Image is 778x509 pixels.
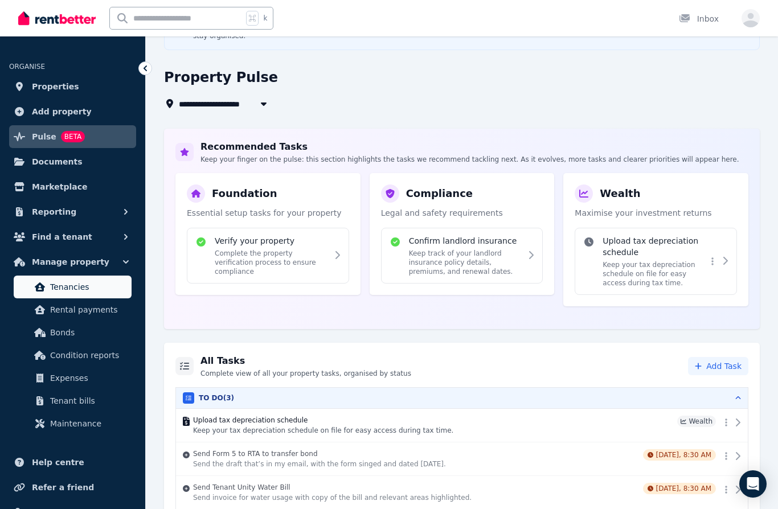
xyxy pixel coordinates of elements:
a: Help centre [9,451,136,474]
p: Keep track of your landlord insurance policy details, premiums, and renewal dates. [409,249,522,276]
p: Maximise your investment returns [575,207,737,219]
span: k [263,14,267,23]
button: More options [720,449,732,463]
p: Legal and safety requirements [381,207,543,219]
button: More options [707,255,718,268]
a: Tenancies [14,276,132,298]
button: More options [720,416,732,429]
h4: Verify your property [215,235,328,247]
a: Condition reports [14,344,132,367]
p: Send invoice for water usage with copy of the bill and relevant areas highlighted. [193,493,638,502]
p: Complete view of all your property tasks, organised by status [200,369,411,378]
span: Marketplace [32,180,87,194]
h4: Upload tax depreciation schedule [603,235,707,258]
h2: Recommended Tasks [200,140,739,154]
p: Send the draft that’s in my email, with the form singed and dated [DATE]. [193,459,638,469]
span: Add Task [706,360,742,372]
span: Properties [32,80,79,93]
button: Find a tenant [9,225,136,248]
button: More options [720,483,732,496]
a: Add property [9,100,136,123]
div: Open Intercom Messenger [739,470,767,498]
div: Verify your propertyComplete the property verification process to ensure compliance [187,228,349,284]
div: Upload tax depreciation scheduleKeep your tax depreciation schedule on file for easy access durin... [575,228,737,295]
div: Confirm landlord insuranceKeep track of your landlord insurance policy details, premiums, and ren... [381,228,543,284]
button: Add Task [688,357,748,375]
span: Tenant bills [50,394,127,408]
h1: Property Pulse [164,68,278,87]
img: RentBetter [18,10,96,27]
span: Condition reports [50,348,127,362]
a: PulseBETA [9,125,136,148]
span: Documents [32,155,83,169]
a: Expenses [14,367,132,389]
a: Maintenance [14,412,132,435]
h3: Compliance [406,186,473,202]
span: Expenses [50,371,127,385]
a: Documents [9,150,136,173]
p: Keep your tax depreciation schedule on file for easy access during tax time. [603,260,707,288]
span: Reporting [32,205,76,219]
a: Properties [9,75,136,98]
a: Refer a friend [9,476,136,499]
span: Maintenance [50,417,127,430]
button: Manage property [9,251,136,273]
span: ORGANISE [9,63,45,71]
h3: TO DO ( 3 ) [199,393,234,403]
span: Manage property [32,255,109,269]
span: Find a tenant [32,230,92,244]
p: Complete the property verification process to ensure compliance [215,249,328,276]
span: Pulse [32,130,56,143]
h2: All Tasks [200,354,411,368]
button: [DATE], 8:30 AM [643,449,716,461]
a: Bonds [14,321,132,344]
h3: Foundation [212,186,277,202]
h3: Wealth [600,186,640,202]
a: Tenant bills [14,389,132,412]
span: BETA [61,131,85,142]
span: Wealth [677,416,716,427]
h4: Confirm landlord insurance [409,235,522,247]
p: Keep your tax depreciation schedule on file for easy access during tax time. [193,426,673,435]
button: [DATE], 8:30 AM [643,483,716,494]
button: TO DO(3) [176,388,748,408]
span: Refer a friend [32,481,94,494]
p: Essential setup tasks for your property [187,207,349,219]
span: Help centre [32,455,84,469]
h4: Send Form 5 to RTA to transfer bond [193,449,638,458]
p: Keep your finger on the pulse: this section highlights the tasks we recommend tackling next. As i... [200,155,739,164]
div: Inbox [679,13,719,24]
span: Add property [32,105,92,118]
span: Rental payments [50,303,127,317]
button: Reporting [9,200,136,223]
span: Tenancies [50,280,127,294]
h4: Send Tenant Unity Water Bill [193,483,638,492]
a: Marketplace [9,175,136,198]
h4: Upload tax depreciation schedule [193,416,673,425]
a: Rental payments [14,298,132,321]
span: Bonds [50,326,127,339]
